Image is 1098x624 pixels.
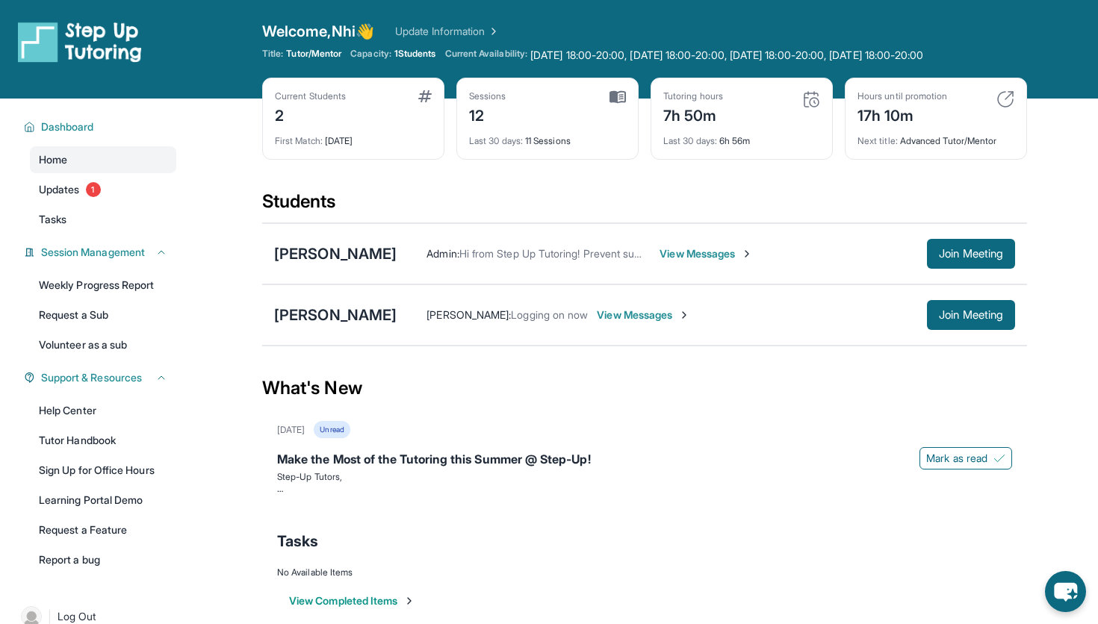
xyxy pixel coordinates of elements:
span: Tutor/Mentor [286,48,341,60]
img: Chevron-Right [678,309,690,321]
span: Session Management [41,245,145,260]
img: Mark as read [993,452,1005,464]
img: Chevron-Right [741,248,753,260]
span: View Messages [660,246,753,261]
div: What's New [262,355,1027,421]
span: Current Availability: [445,48,527,63]
a: Report a bug [30,546,176,573]
a: Request a Feature [30,517,176,543]
div: Students [262,190,1027,222]
span: 1 [86,182,101,197]
span: View Messages [597,308,690,322]
img: card [996,90,1014,108]
span: Admin : [427,247,459,260]
div: No Available Items [277,567,1012,578]
img: card [418,90,432,102]
a: Sign Up for Office Hours [30,457,176,484]
a: Tutor Handbook [30,427,176,454]
div: Unread [314,421,350,438]
a: Tasks [30,206,176,233]
div: Current Students [275,90,346,102]
button: Dashboard [35,119,167,134]
div: [DATE] [277,424,305,436]
span: First Match : [275,135,323,146]
div: Hours until promotion [857,90,947,102]
div: [PERSON_NAME] [274,243,397,264]
a: Home [30,146,176,173]
button: Mark as read [919,447,1012,469]
span: [DATE] 18:00-20:00, [DATE] 18:00-20:00, [DATE] 18:00-20:00, [DATE] 18:00-20:00 [530,48,923,63]
div: Sessions [469,90,506,102]
span: Updates [39,182,80,197]
span: Next title : [857,135,898,146]
button: View Completed Items [289,593,415,608]
div: 11 Sessions [469,126,626,147]
span: Title: [262,48,283,60]
a: Volunteer as a sub [30,331,176,358]
a: Help Center [30,397,176,424]
span: Join Meeting [939,249,1003,258]
div: Advanced Tutor/Mentor [857,126,1014,147]
div: [PERSON_NAME] [274,305,397,325]
a: Update Information [395,24,500,39]
span: Tasks [277,531,318,552]
span: Join Meeting [939,311,1003,319]
span: Mark as read [926,451,987,466]
span: Capacity: [350,48,391,60]
button: Join Meeting [927,239,1015,269]
img: logo [18,21,142,63]
button: Join Meeting [927,300,1015,330]
div: Tutoring hours [663,90,723,102]
span: Tasks [39,212,66,227]
div: 6h 56m [663,126,820,147]
div: 12 [469,102,506,126]
div: 7h 50m [663,102,723,126]
button: chat-button [1045,571,1086,612]
span: [PERSON_NAME] : [427,308,511,321]
img: card [802,90,820,108]
div: Make the Most of the Tutoring this Summer @ Step-Up! [277,450,1012,471]
span: Last 30 days : [469,135,523,146]
span: Welcome, Nhi 👋 [262,21,374,42]
div: [DATE] [275,126,432,147]
span: Log Out [58,609,96,624]
button: Session Management [35,245,167,260]
span: Dashboard [41,119,94,134]
div: 2 [275,102,346,126]
span: Logging on now [511,308,588,321]
img: Chevron Right [485,24,500,39]
div: 17h 10m [857,102,947,126]
img: card [610,90,626,104]
a: Updates1 [30,176,176,203]
a: Request a Sub [30,302,176,328]
span: Home [39,152,67,167]
a: Learning Portal Demo [30,487,176,514]
span: Support & Resources [41,370,142,385]
span: 1 Students [394,48,436,60]
a: Weekly Progress Report [30,272,176,299]
button: Support & Resources [35,370,167,385]
p: Step-Up Tutors, [277,471,1012,483]
span: Last 30 days : [663,135,717,146]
